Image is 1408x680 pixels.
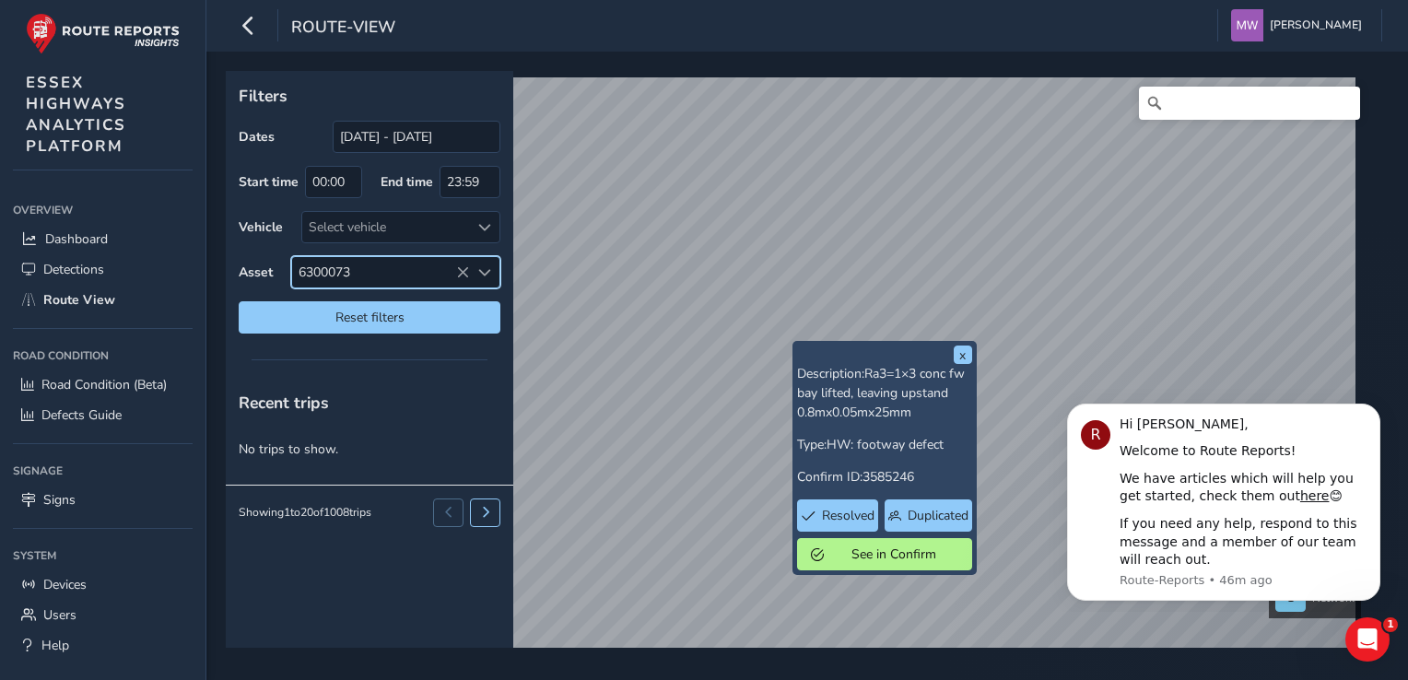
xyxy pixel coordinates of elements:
div: Signage [13,457,193,485]
label: Start time [239,173,299,191]
span: Help [41,637,69,654]
button: x [954,346,972,364]
span: ESSEX HIGHWAYS ANALYTICS PLATFORM [26,72,126,157]
div: Showing 1 to 20 of 1008 trips [239,505,371,520]
p: Description: [797,364,972,422]
iframe: Intercom live chat [1345,617,1390,662]
div: Select vehicle [302,212,469,242]
span: See in Confirm [830,545,958,563]
div: Select an asset code [469,257,499,287]
a: Detections [13,254,193,285]
div: Road Condition [13,342,193,369]
label: End time [381,173,433,191]
button: [PERSON_NAME] [1231,9,1368,41]
span: Road Condition (Beta) [41,376,167,393]
div: System [13,542,193,569]
a: Defects Guide [13,400,193,430]
button: Resolved [797,499,879,532]
span: Route View [43,291,115,309]
button: Duplicated [885,499,971,532]
button: go back [12,7,47,42]
span: Ra3=1×3 conc fw bay lifted, leaving upstand 0.8mx0.05mx25mm [797,365,965,421]
input: Search [1139,87,1360,120]
button: Reset filters [239,301,500,334]
a: Signs [13,485,193,515]
img: rr logo [26,13,180,54]
span: [PERSON_NAME] [1270,9,1362,41]
span: Detections [43,261,104,278]
img: diamond-layout [1231,9,1263,41]
p: No trips to show. [226,427,513,472]
span: Users [43,606,76,624]
span: Reset filters [252,309,487,326]
canvas: Map [232,77,1355,669]
a: Dashboard [13,224,193,254]
a: Devices [13,569,193,600]
span: Duplicated [908,507,968,524]
p: Filters [239,84,500,108]
p: Confirm ID: [797,467,972,487]
span: Dashboard [45,230,108,248]
span: 1 [1383,617,1398,632]
label: Vehicle [239,218,283,236]
span: HW: footway defect [827,436,944,453]
span: 3585246 [862,468,914,486]
span: Resolved [822,507,874,524]
span: Signs [43,491,76,509]
a: Route View [13,285,193,315]
span: Defects Guide [41,406,122,424]
div: Overview [13,196,193,224]
button: Collapse window [554,7,589,42]
span: route-view [291,16,395,41]
button: See in Confirm [797,538,972,570]
a: Users [13,600,193,630]
span: Recent trips [239,392,329,414]
span: 6300073 [292,257,469,287]
label: Asset [239,264,273,281]
p: Type: [797,435,972,454]
div: Close [589,7,622,41]
a: Road Condition (Beta) [13,369,193,400]
iframe: Intercom notifications message [1039,387,1408,612]
span: Devices [43,576,87,593]
label: Dates [239,128,275,146]
a: Help [13,630,193,661]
